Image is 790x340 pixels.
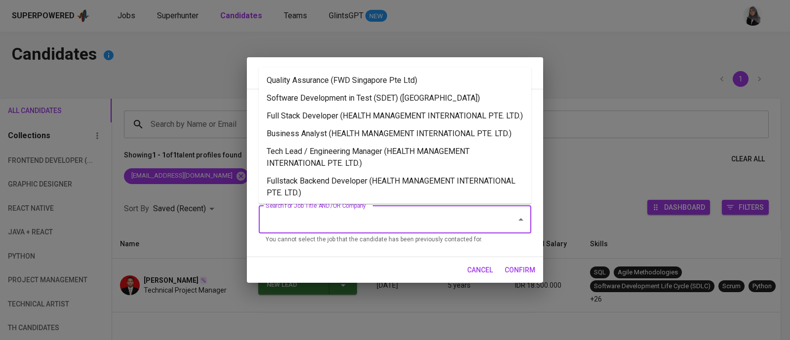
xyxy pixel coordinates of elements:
[259,172,531,202] li: Fullstack Backend Developer (HEALTH MANAGEMENT INTERNATIONAL PTE. LTD.)
[467,264,493,276] span: cancel
[259,143,531,172] li: Tech Lead / Engineering Manager (HEALTH MANAGEMENT INTERNATIONAL PTE. LTD.)
[501,261,539,279] button: confirm
[259,202,531,220] li: Project Manager (HEALTH MANAGEMENT INTERNATIONAL PTE. LTD.)
[259,72,531,89] li: Quality Assurance (FWD Singapore Pte Ltd)
[505,264,535,276] span: confirm
[259,65,445,81] h6: Update Candidate's Status to 'Contacted'
[514,213,528,227] button: Close
[259,89,531,107] li: Software Development in Test (SDET) ([GEOGRAPHIC_DATA])
[463,261,497,279] button: cancel
[266,235,524,245] p: You cannot select the job that the candidate has been previously contacted for.
[259,125,531,143] li: Business Analyst (HEALTH MANAGEMENT INTERNATIONAL PTE. LTD.)
[259,107,531,125] li: Full Stack Developer (HEALTH MANAGEMENT INTERNATIONAL PTE. LTD.)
